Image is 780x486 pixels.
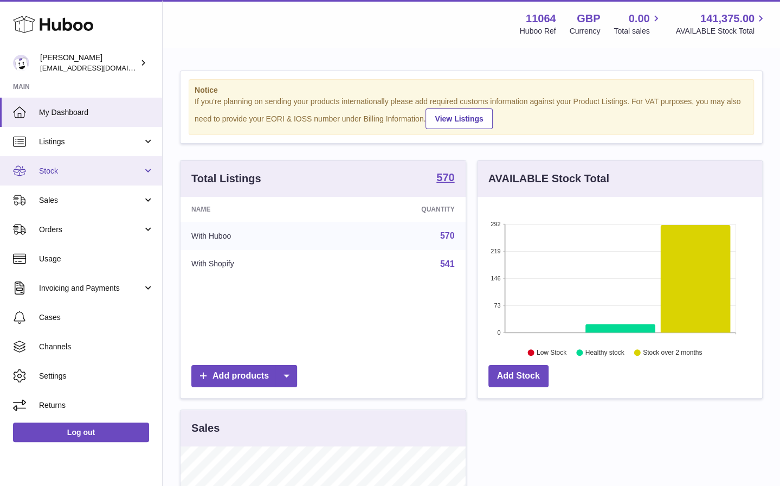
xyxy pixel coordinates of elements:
[570,26,601,36] div: Currency
[334,197,465,222] th: Quantity
[195,97,748,129] div: If you're planning on sending your products internationally please add required customs informati...
[440,231,455,240] a: 570
[491,221,500,227] text: 292
[614,26,662,36] span: Total sales
[39,400,154,411] span: Returns
[181,250,334,278] td: With Shopify
[526,11,556,26] strong: 11064
[40,53,138,73] div: [PERSON_NAME]
[488,171,609,186] h3: AVAILABLE Stock Total
[440,259,455,268] a: 541
[13,423,149,442] a: Log out
[39,195,143,206] span: Sales
[191,421,220,436] h3: Sales
[426,108,492,129] a: View Listings
[39,137,143,147] span: Listings
[491,275,500,282] text: 146
[520,26,556,36] div: Huboo Ref
[181,222,334,250] td: With Huboo
[491,248,500,254] text: 219
[39,254,154,264] span: Usage
[195,85,748,95] strong: Notice
[629,11,650,26] span: 0.00
[39,225,143,235] span: Orders
[700,11,755,26] span: 141,375.00
[577,11,600,26] strong: GBP
[39,342,154,352] span: Channels
[436,172,454,185] a: 570
[675,11,767,36] a: 141,375.00 AVAILABLE Stock Total
[181,197,334,222] th: Name
[643,349,702,356] text: Stock over 2 months
[614,11,662,36] a: 0.00 Total sales
[191,365,297,387] a: Add products
[488,365,549,387] a: Add Stock
[40,63,159,72] span: [EMAIL_ADDRESS][DOMAIN_NAME]
[13,55,29,71] img: imichellrs@gmail.com
[494,302,500,309] text: 73
[497,329,500,336] text: 0
[536,349,566,356] text: Low Stock
[191,171,261,186] h3: Total Listings
[675,26,767,36] span: AVAILABLE Stock Total
[39,107,154,118] span: My Dashboard
[436,172,454,183] strong: 570
[39,312,154,323] span: Cases
[585,349,624,356] text: Healthy stock
[39,371,154,381] span: Settings
[39,166,143,176] span: Stock
[39,283,143,293] span: Invoicing and Payments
